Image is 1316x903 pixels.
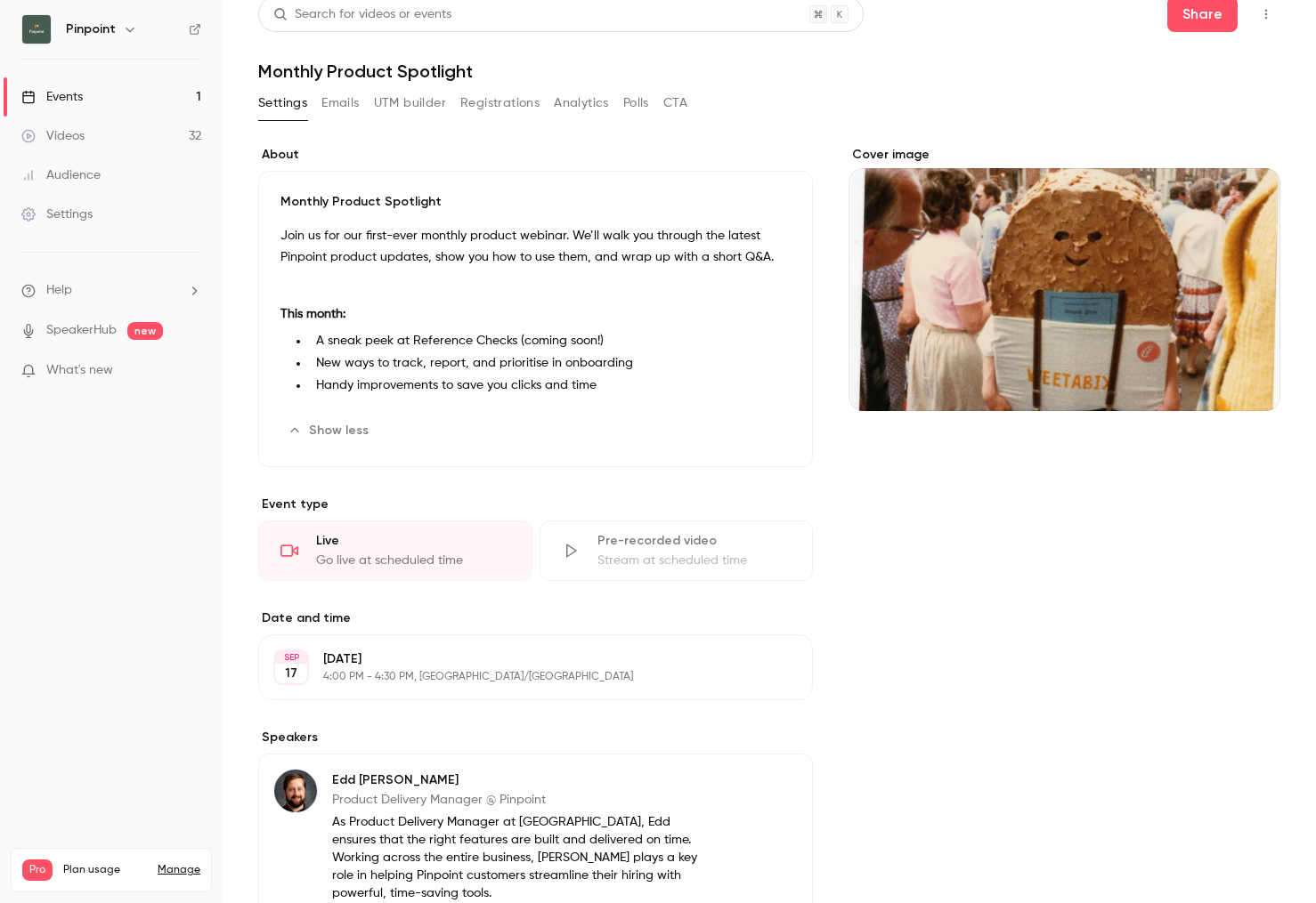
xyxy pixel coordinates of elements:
button: UTM builder [374,89,446,117]
button: Settings [258,89,307,117]
li: Handy improvements to save you clicks and time [309,376,791,395]
span: new [127,322,163,340]
a: Manage [158,863,200,877]
img: Pinpoint [22,15,51,44]
strong: This month: [280,308,345,320]
div: Pre-recorded videoStream at scheduled time [540,520,814,581]
div: Stream at scheduled time [597,552,792,569]
div: Pre-recorded video [597,532,792,550]
p: Event type [258,496,813,513]
p: As Product Delivery Manager at [GEOGRAPHIC_DATA], Edd ensures that the right features are built a... [332,813,697,902]
iframe: Noticeable Trigger [180,363,201,379]
h6: Pinpoint [66,20,116,38]
div: LiveGo live at scheduled time [258,520,532,581]
img: Edd Slaney [274,770,317,812]
span: Help [46,281,72,300]
li: help-dropdown-opener [21,281,201,300]
div: Live [316,532,510,550]
li: A sneak peek at Reference Checks (coming soon!) [309,332,791,351]
label: Date and time [258,609,813,627]
p: 4:00 PM - 4:30 PM, [GEOGRAPHIC_DATA]/[GEOGRAPHIC_DATA] [323,670,719,684]
span: Plan usage [63,863,147,877]
button: Registrations [460,89,540,117]
div: Videos [21,127,85,145]
div: Go live at scheduled time [316,552,510,569]
div: Settings [21,206,93,223]
p: Edd [PERSON_NAME] [332,771,697,789]
p: Join us for our first-ever monthly product webinar. We’ll walk you through the latest Pinpoint pr... [280,225,791,268]
p: Monthly Product Spotlight [280,193,791,211]
li: New ways to track, report, and prioritise in onboarding [309,354,791,373]
h1: Monthly Product Spotlight [258,60,1280,82]
p: [DATE] [323,650,719,668]
span: Pro [22,859,53,881]
label: About [258,146,813,164]
button: Polls [623,89,649,117]
a: SpeakerHub [46,321,117,340]
div: Events [21,88,83,106]
label: Speakers [258,729,813,746]
p: 17 [285,665,297,682]
div: Audience [21,166,101,184]
p: Product Delivery Manager @ Pinpoint [332,791,697,809]
div: Search for videos or events [273,5,451,24]
button: Show less [280,416,379,445]
label: Cover image [849,146,1280,164]
section: Cover image [849,146,1280,411]
button: Emails [321,89,359,117]
span: What's new [46,361,113,380]
div: SEP [275,651,307,664]
button: CTA [663,89,687,117]
button: Analytics [554,89,609,117]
